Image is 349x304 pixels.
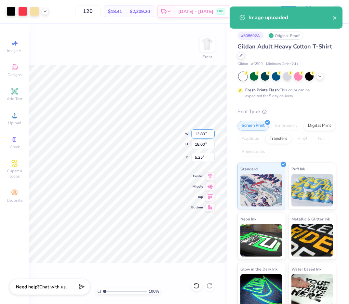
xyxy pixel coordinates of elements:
[333,14,337,21] button: close
[291,266,321,272] span: Water based Ink
[237,61,248,67] span: Gildan
[191,174,203,178] span: Center
[240,266,277,272] span: Glow in the Dark Ink
[266,61,299,67] span: Minimum Order: 24 +
[291,224,333,257] img: Metallic & Glitter Ink
[251,61,263,67] span: # G500
[178,8,213,15] span: [DATE] - [DATE]
[7,72,22,77] span: Designs
[265,134,291,144] div: Transfers
[242,5,274,18] input: Untitled Design
[237,147,269,157] div: Rhinestones
[3,168,26,179] span: Clipart & logos
[217,9,224,14] span: FREE
[203,54,212,60] div: Front
[314,134,329,144] div: Foil
[237,43,332,50] span: Gildan Adult Heavy Cotton T-Shirt
[149,288,159,294] span: 100 %
[291,216,330,222] span: Metallic & Glitter Ink
[240,224,282,257] img: Neon Ink
[293,134,312,144] div: Vinyl
[271,121,302,131] div: Embroidery
[191,184,203,189] span: Middle
[75,6,101,17] input: – –
[191,195,203,199] span: Top
[237,32,263,40] div: # 508602A
[16,284,39,290] strong: Need help?
[7,198,22,203] span: Decorate
[267,32,303,40] div: Original Proof
[237,134,263,144] div: Applique
[191,205,203,210] span: Bottom
[130,8,150,15] span: $2,209.20
[7,48,22,53] span: Image AI
[7,96,22,101] span: Add Text
[201,38,214,51] img: Front
[304,121,335,131] div: Digital Print
[10,144,20,150] span: Greek
[240,216,256,222] span: Neon Ink
[237,121,269,131] div: Screen Print
[291,165,305,172] span: Puff Ink
[39,284,67,290] span: Chat with us.
[248,14,333,21] div: Image uploaded
[108,8,122,15] span: $18.41
[8,120,21,126] span: Upload
[291,174,333,206] img: Puff Ink
[240,174,282,206] img: Standard
[245,87,280,93] strong: Fresh Prints Flash:
[245,87,325,99] div: This color can be expedited for 5 day delivery.
[240,165,258,172] span: Standard
[237,108,336,115] div: Print Type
